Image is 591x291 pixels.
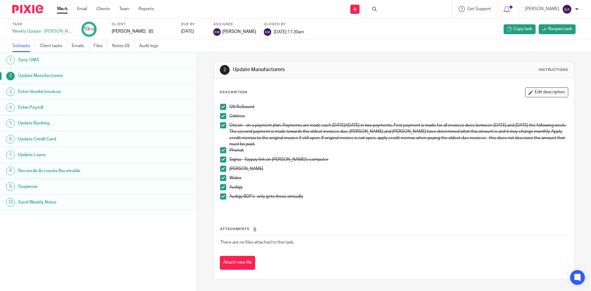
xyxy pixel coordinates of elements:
p: [PERSON_NAME] [229,166,568,172]
p: Phonak [229,147,568,153]
p: Audigy [229,184,568,190]
div: 10 [6,198,15,207]
span: Copy task [513,26,532,32]
a: Audit logs [139,40,163,52]
div: Weekly Update - [PERSON_NAME] 2 [12,28,74,34]
span: Reopen task [548,26,572,32]
img: Pixie [12,5,43,13]
div: [DATE] [181,28,206,34]
p: Audigy BDF's -only gets these annually [229,193,568,200]
h1: Sync OMS [18,55,133,65]
label: Due by [181,22,206,27]
h1: Update Loans [18,150,133,160]
small: /10 [89,28,94,31]
label: Assignee [213,22,256,27]
div: 6 [6,135,15,143]
h1: Update Banking [18,119,133,128]
span: There are no files attached to this task. [220,240,294,245]
span: Get Support [467,7,491,11]
h1: Update Manufacturers [233,67,407,73]
div: 7 [6,151,15,159]
span: [PERSON_NAME] [222,29,256,35]
h1: Enter Payroll [18,103,133,112]
a: Reopen task [539,24,576,34]
a: Emails [72,40,89,52]
label: Closed by [264,22,304,27]
a: Client tasks [40,40,67,52]
h1: Update Manufacturers [18,71,133,80]
a: Copy task [504,24,536,34]
div: 4 [6,103,15,112]
button: Attach new file [220,256,255,270]
a: Email [77,6,87,12]
div: 5 [6,119,15,128]
span: Attachments [220,227,250,231]
img: svg%3E [264,28,271,36]
p: Signia - Yaypay link on [PERSON_NAME]'s computer [229,156,568,163]
a: Notes (0) [112,40,135,52]
p: [PERSON_NAME] [112,28,146,34]
h1: Reconcile Accounts Receivable [18,166,133,176]
div: 10 [83,26,94,33]
p: GN ReSound [229,104,568,110]
h1: Update Credit Card [18,135,133,144]
h1: Enter Vendor Invoices [18,87,133,96]
p: Description [220,90,247,95]
p: Oticon - on a payment plan. Payments are made each [DATE]/[DATE] in two payments. First payment i... [229,122,568,147]
a: Clients [96,6,110,12]
p: Widex [229,175,568,181]
div: 3 [6,87,15,96]
div: Instructions [539,67,568,72]
img: svg%3E [213,28,221,36]
h1: Send Weekly Notes [18,198,133,207]
img: svg%3E [562,4,572,14]
p: [PERSON_NAME] [525,6,559,12]
a: Subtasks [12,40,35,52]
div: 2 [220,65,230,75]
a: Team [119,6,129,12]
a: Reports [139,6,154,12]
label: Task [12,22,74,27]
button: Edit description [525,87,568,97]
a: Files [94,40,107,52]
a: Work [57,6,68,12]
p: Oaktree [229,113,568,119]
span: [DATE] 11:30am [274,30,304,34]
div: 9 [6,182,15,191]
div: 8 [6,167,15,175]
label: Client [112,22,173,27]
div: 1 [6,56,15,64]
div: 2 [6,72,15,80]
h1: Suspense [18,182,133,191]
